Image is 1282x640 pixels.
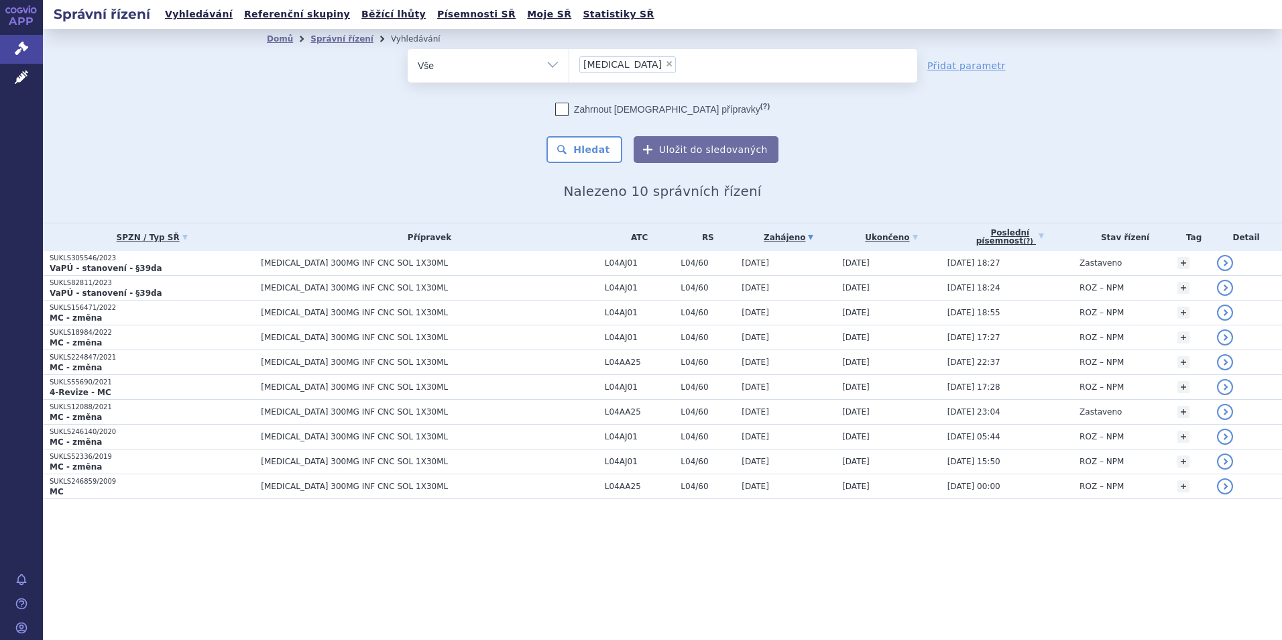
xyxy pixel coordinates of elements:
[1177,307,1189,319] a: +
[742,228,835,247] a: Zahájeno
[760,102,770,111] abbr: (?)
[1177,257,1189,269] a: +
[261,382,596,392] span: [MEDICAL_DATA] 300MG INF CNC SOL 1X30ML
[261,333,596,342] span: [MEDICAL_DATA] 300MG INF CNC SOL 1X30ML
[261,258,596,268] span: [MEDICAL_DATA] 300MG INF CNC SOL 1X30ML
[1217,404,1233,420] a: detail
[634,136,778,163] button: Uložit do sledovaných
[947,382,1000,392] span: [DATE] 17:28
[605,308,675,317] span: L04AJ01
[1080,358,1124,367] span: ROZ – NPM
[842,382,870,392] span: [DATE]
[947,333,1000,342] span: [DATE] 17:27
[680,56,687,72] input: [MEDICAL_DATA]
[947,432,1000,441] span: [DATE] 05:44
[240,5,354,23] a: Referenční skupiny
[842,258,870,268] span: [DATE]
[842,457,870,466] span: [DATE]
[50,477,254,486] p: SUKLS246859/2009
[391,29,458,49] li: Vyhledávání
[254,223,598,251] th: Přípravek
[1177,331,1189,343] a: +
[50,452,254,462] p: SUKLS52336/2019
[947,283,1000,292] span: [DATE] 18:24
[947,407,1000,417] span: [DATE] 23:04
[50,288,162,298] strong: VaPÚ - stanovení - §39da
[50,254,254,263] p: SUKLS305546/2023
[1217,379,1233,395] a: detail
[1073,223,1171,251] th: Stav řízení
[50,328,254,337] p: SUKLS18984/2022
[310,34,373,44] a: Správní řízení
[50,338,102,348] strong: MC - změna
[605,457,675,466] span: L04AJ01
[681,308,735,317] span: L04/60
[50,363,102,372] strong: MC - změna
[1217,454,1233,470] a: detail
[50,427,254,437] p: SUKLS246140/2020
[1217,305,1233,321] a: detail
[1171,223,1210,251] th: Tag
[50,403,254,412] p: SUKLS12088/2021
[681,283,735,292] span: L04/60
[605,432,675,441] span: L04AJ01
[665,60,673,68] span: ×
[1217,429,1233,445] a: detail
[1217,329,1233,345] a: detail
[681,333,735,342] span: L04/60
[1080,258,1122,268] span: Zastaveno
[605,258,675,268] span: L04AJ01
[43,5,161,23] h2: Správní řízení
[583,60,662,69] span: [MEDICAL_DATA]
[1080,482,1124,491] span: ROZ – NPM
[261,457,596,466] span: [MEDICAL_DATA] 300MG INF CNC SOL 1X30ML
[842,432,870,441] span: [DATE]
[546,136,622,163] button: Hledat
[605,407,675,417] span: L04AA25
[842,228,941,247] a: Ukončeno
[742,308,769,317] span: [DATE]
[1177,282,1189,294] a: +
[1177,456,1189,468] a: +
[674,223,735,251] th: RS
[681,382,735,392] span: L04/60
[742,457,769,466] span: [DATE]
[742,407,769,417] span: [DATE]
[50,278,254,288] p: SUKLS82811/2023
[161,5,237,23] a: Vyhledávání
[605,382,675,392] span: L04AJ01
[842,407,870,417] span: [DATE]
[50,228,254,247] a: SPZN / Typ SŘ
[842,482,870,491] span: [DATE]
[1177,406,1189,418] a: +
[947,308,1000,317] span: [DATE] 18:55
[947,358,1000,367] span: [DATE] 22:37
[742,482,769,491] span: [DATE]
[579,5,658,23] a: Statistiky SŘ
[50,462,102,472] strong: MC - změna
[842,333,870,342] span: [DATE]
[261,432,596,441] span: [MEDICAL_DATA] 300MG INF CNC SOL 1X30ML
[357,5,430,23] a: Běžící lhůty
[842,308,870,317] span: [DATE]
[605,333,675,342] span: L04AJ01
[50,487,64,496] strong: MC
[681,457,735,466] span: L04/60
[1217,280,1233,296] a: detail
[842,283,870,292] span: [DATE]
[1080,407,1122,417] span: Zastaveno
[1210,223,1282,251] th: Detail
[50,378,254,387] p: SUKLS55690/2021
[50,303,254,313] p: SUKLS156471/2022
[50,413,102,422] strong: MC - změna
[433,5,520,23] a: Písemnosti SŘ
[261,283,596,292] span: [MEDICAL_DATA] 300MG INF CNC SOL 1X30ML
[1080,382,1124,392] span: ROZ – NPM
[842,358,870,367] span: [DATE]
[947,457,1000,466] span: [DATE] 15:50
[50,388,111,397] strong: 4-Revize - MC
[1023,237,1033,246] abbr: (?)
[681,432,735,441] span: L04/60
[598,223,675,251] th: ATC
[261,308,596,317] span: [MEDICAL_DATA] 300MG INF CNC SOL 1X30ML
